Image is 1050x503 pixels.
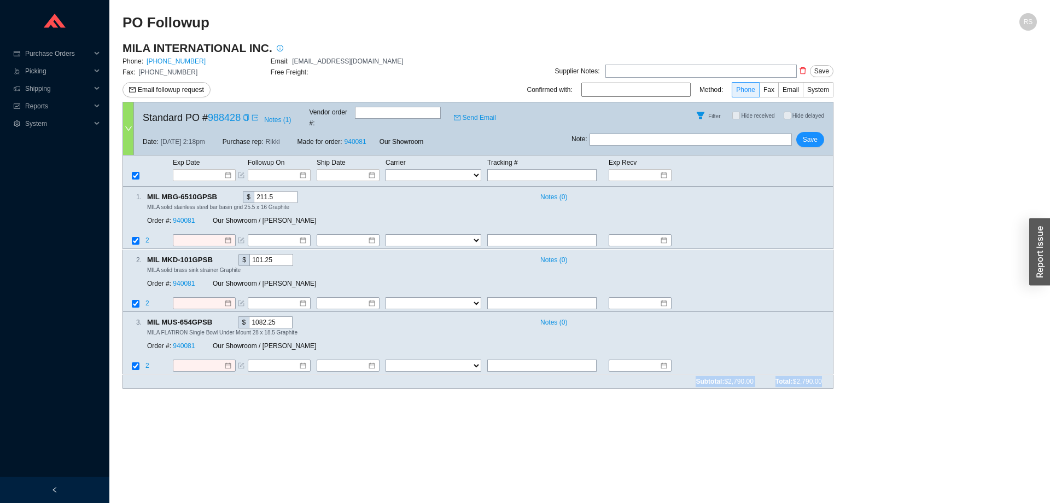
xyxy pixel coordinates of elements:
[147,204,289,210] span: MILA solid stainless steel bar basin grid 25.5 x 16 Graphite
[571,134,587,146] span: Note :
[147,217,171,225] span: Order #:
[243,112,249,123] div: Copy
[138,68,197,76] span: [PHONE_NUMBER]
[797,63,809,78] button: delete
[123,192,142,203] div: 1 .
[147,57,206,65] a: [PHONE_NUMBER]
[540,255,567,265] span: Notes ( 0 )
[223,136,264,147] span: Purchase rep:
[238,300,244,307] span: form
[292,57,403,65] span: [EMAIL_ADDRESS][DOMAIN_NAME]
[213,280,316,287] span: Our Showroom / [PERSON_NAME]
[122,68,135,76] span: Fax:
[535,191,568,199] button: Notes (0)
[123,255,142,265] div: 2 .
[214,316,221,328] div: Copy
[736,86,755,94] span: Phone
[238,316,249,328] div: $
[271,57,289,65] span: Email:
[793,378,822,385] span: $2,790.00
[708,113,720,119] span: Filter
[345,138,366,146] a: 940081
[264,114,291,125] span: Notes ( 1 )
[173,280,195,287] a: 940081
[13,50,21,57] span: credit-card
[609,159,637,166] span: Exp Recv
[803,134,818,145] span: Save
[317,159,346,166] span: Ship Date
[238,363,244,369] span: form
[143,136,159,147] span: Date:
[724,378,753,385] span: $2,790.00
[145,362,151,370] span: 2
[238,172,244,178] span: form
[297,138,342,146] span: Made for order:
[143,109,241,126] span: Standard PO #
[238,238,244,244] span: form
[796,132,824,147] button: Save
[535,316,568,324] button: Notes (0)
[807,86,829,94] span: System
[147,343,171,350] span: Order #:
[13,120,21,127] span: setting
[784,112,791,119] input: Hide delayed
[792,113,824,119] span: Hide delayed
[138,84,204,95] span: Email followup request
[147,254,222,266] span: MIL MKD-101GPSB
[555,66,600,77] div: Supplier Notes:
[692,107,709,124] button: Filter
[810,65,833,77] button: Save
[25,45,91,62] span: Purchase Orders
[122,41,272,56] h3: MILA INTERNATIONAL INC.
[129,86,136,94] span: mail
[51,487,58,493] span: left
[213,343,316,350] span: Our Showroom / [PERSON_NAME]
[692,111,709,120] span: filter
[696,376,753,387] span: Subtotal:
[13,103,21,109] span: fund
[122,13,808,32] h2: PO Followup
[535,254,568,262] button: Notes (0)
[147,280,171,287] span: Order #:
[380,136,424,147] span: Our Showroom
[145,237,151,245] span: 2
[25,80,91,97] span: Shipping
[243,191,254,203] div: $
[252,114,258,121] span: export
[243,114,249,121] span: copy
[248,159,284,166] span: Followup On
[273,45,287,51] span: info-circle
[763,86,774,94] span: Fax
[173,343,195,350] a: 940081
[125,125,132,132] span: down
[797,67,808,74] span: delete
[147,316,221,328] span: MIL MUS-654GPSB
[123,317,142,328] div: 3 .
[25,62,91,80] span: Picking
[454,112,496,123] a: mailSend Email
[147,267,241,273] span: MILA solid brass sink strainer Graphite
[386,159,406,166] span: Carrier
[213,217,316,225] span: Our Showroom / [PERSON_NAME]
[266,136,280,147] span: Rikki
[147,191,226,203] span: MIL MBG-6510GPSB
[454,114,460,121] span: mail
[122,57,143,65] span: Phone:
[173,159,200,166] span: Exp Date
[122,82,211,97] button: mailEmail followup request
[783,86,799,94] span: Email
[540,192,567,203] span: Notes ( 0 )
[208,112,241,123] a: 988428
[775,376,822,387] span: Total:
[238,254,249,266] div: $
[814,66,829,77] span: Save
[540,317,567,328] span: Notes ( 0 )
[272,41,288,56] button: info-circle
[527,82,833,97] div: Confirmed with: Method:
[161,136,205,147] span: [DATE] 2:18pm
[25,115,91,132] span: System
[219,191,226,203] div: Copy
[487,159,518,166] span: Tracking #
[25,97,91,115] span: Reports
[215,254,222,266] div: Copy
